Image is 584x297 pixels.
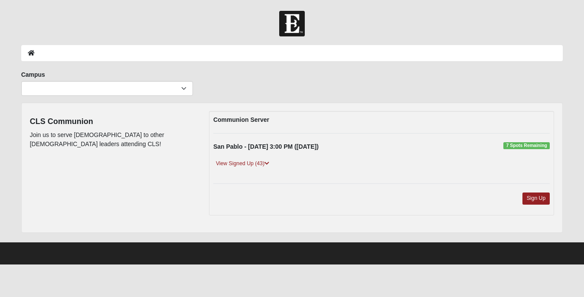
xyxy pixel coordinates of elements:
[522,193,550,204] a: Sign Up
[213,143,319,150] strong: San Pablo - [DATE] 3:00 PM ([DATE])
[30,131,196,149] p: Join us to serve [DEMOGRAPHIC_DATA] to other [DEMOGRAPHIC_DATA] leaders attending CLS!
[30,117,196,127] h4: CLS Communion
[213,116,269,123] strong: Communion Server
[503,142,550,149] span: 7 Spots Remaining
[21,70,45,79] label: Campus
[213,159,272,168] a: View Signed Up (43)
[279,11,305,36] img: Church of Eleven22 Logo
